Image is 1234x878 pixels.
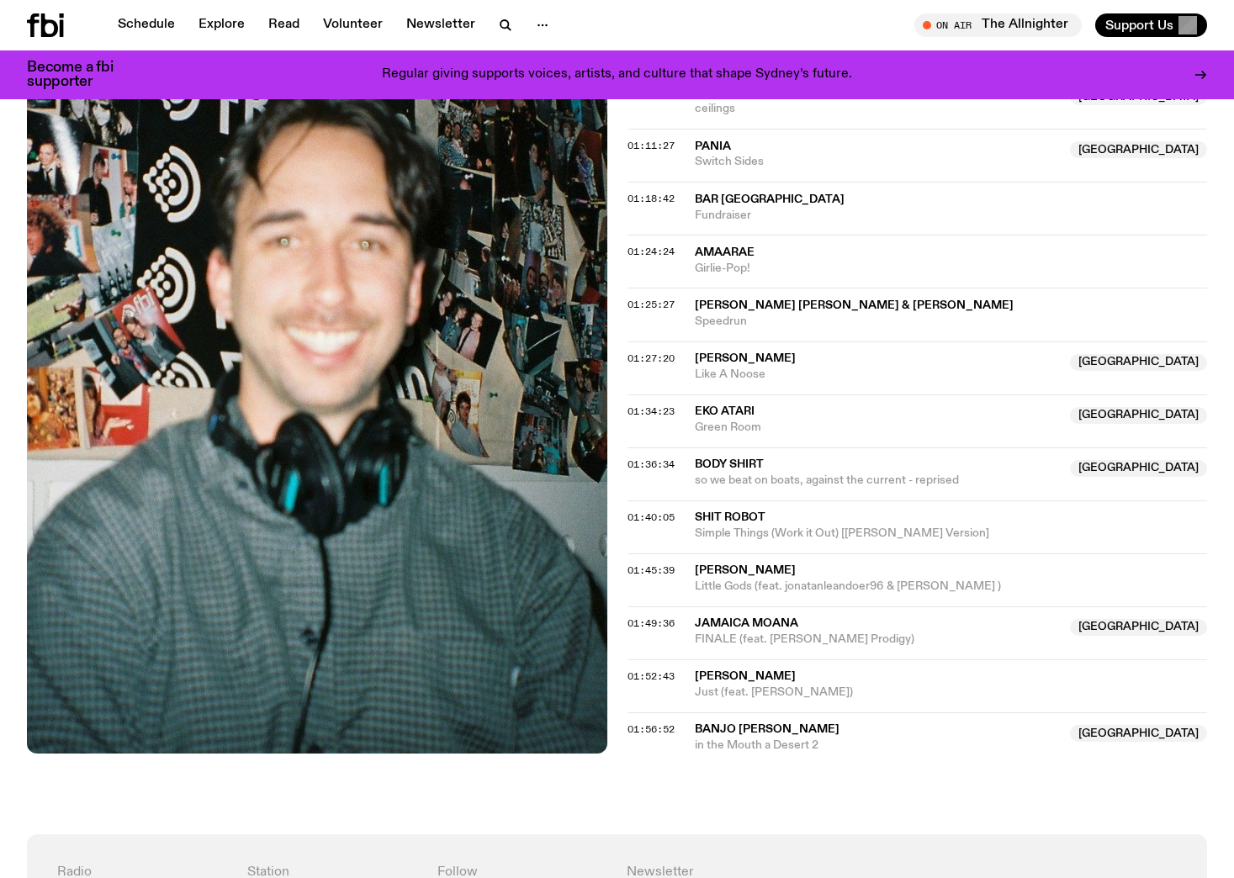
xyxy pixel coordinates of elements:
[628,298,675,311] span: 01:25:27
[258,13,310,37] a: Read
[628,245,675,258] span: 01:24:24
[695,140,731,152] span: PANIA
[695,367,1061,383] span: Like A Noose
[628,458,675,471] span: 01:36:34
[628,672,675,681] button: 01:52:43
[382,67,852,82] p: Regular giving supports voices, artists, and culture that shape Sydney’s future.
[695,246,755,258] span: Amaarae
[695,723,839,735] span: Banjo [PERSON_NAME]
[695,579,1208,595] span: Little Gods (feat. jonatanleandoer96 & [PERSON_NAME] )
[695,420,1061,436] span: Green Room
[628,619,675,628] button: 01:49:36
[1070,407,1207,424] span: [GEOGRAPHIC_DATA]
[628,354,675,363] button: 01:27:20
[628,669,675,683] span: 01:52:43
[1070,460,1207,477] span: [GEOGRAPHIC_DATA]
[628,352,675,365] span: 01:27:20
[695,405,755,417] span: EKO ATARI
[628,616,675,630] span: 01:49:36
[628,563,675,577] span: 01:45:39
[628,510,675,524] span: 01:40:05
[628,247,675,257] button: 01:24:24
[695,685,1208,701] span: Just (feat. [PERSON_NAME])
[1070,141,1207,158] span: [GEOGRAPHIC_DATA]
[628,405,675,418] span: 01:34:23
[628,725,675,734] button: 01:56:52
[695,193,845,205] span: bar [GEOGRAPHIC_DATA]
[695,261,1208,277] span: Girlie-Pop!
[1105,18,1173,33] span: Support Us
[108,13,185,37] a: Schedule
[914,13,1082,37] button: On AirThe Allnighter
[628,194,675,204] button: 01:18:42
[628,407,675,416] button: 01:34:23
[628,192,675,205] span: 01:18:42
[695,208,1208,224] span: Fundraiser
[628,139,675,152] span: 01:11:27
[628,722,675,736] span: 01:56:52
[695,101,1061,117] span: ceilings
[695,632,1061,648] span: FINALE (feat. [PERSON_NAME] Prodigy)
[1070,619,1207,636] span: [GEOGRAPHIC_DATA]
[1070,354,1207,371] span: [GEOGRAPHIC_DATA]
[695,738,1061,754] span: in the Mouth a Desert 2
[313,13,393,37] a: Volunteer
[628,460,675,469] button: 01:36:34
[695,670,796,682] span: [PERSON_NAME]
[188,13,255,37] a: Explore
[695,617,798,629] span: Jamaica Moana
[695,314,1208,330] span: Speedrun
[1070,725,1207,742] span: [GEOGRAPHIC_DATA]
[695,526,1208,542] span: Simple Things (Work it Out) [[PERSON_NAME] Version]
[695,473,1061,489] span: so we beat on boats, against the current - reprised
[695,458,764,470] span: body shirt
[628,300,675,309] button: 01:25:27
[628,513,675,522] button: 01:40:05
[695,299,1014,311] span: [PERSON_NAME] [PERSON_NAME] & [PERSON_NAME]
[396,13,485,37] a: Newsletter
[695,564,796,576] span: [PERSON_NAME]
[695,352,796,364] span: [PERSON_NAME]
[628,566,675,575] button: 01:45:39
[695,154,1061,170] span: Switch Sides
[628,141,675,151] button: 01:11:27
[695,511,765,523] span: Shit Robot
[27,61,135,89] h3: Become a fbi supporter
[1095,13,1207,37] button: Support Us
